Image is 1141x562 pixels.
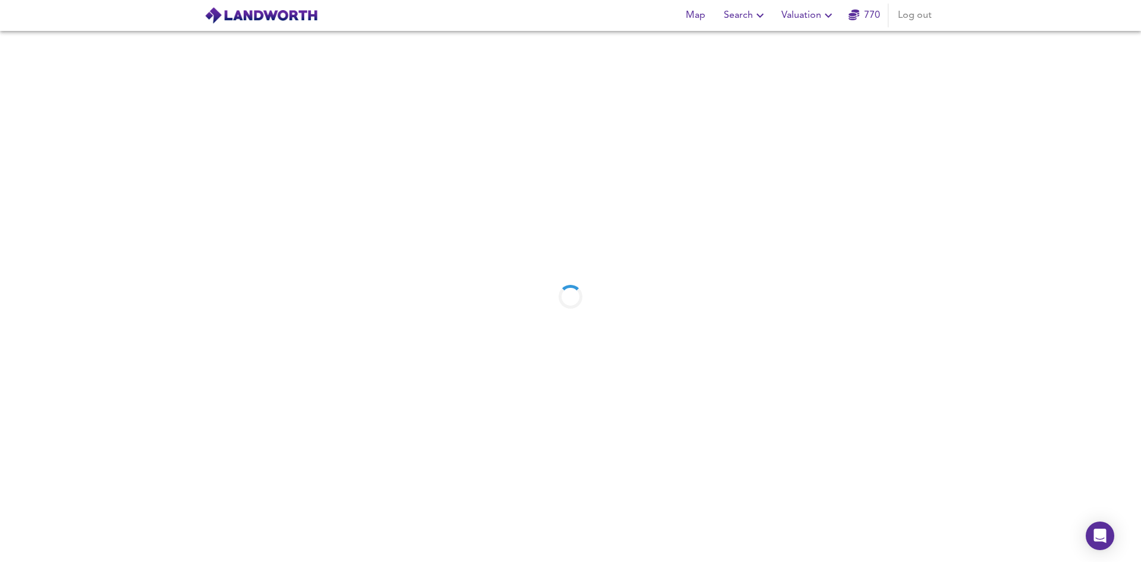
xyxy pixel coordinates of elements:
[676,4,714,27] button: Map
[898,7,932,24] span: Log out
[724,7,767,24] span: Search
[845,4,883,27] button: 770
[1086,522,1114,550] div: Open Intercom Messenger
[893,4,937,27] button: Log out
[781,7,836,24] span: Valuation
[204,7,318,24] img: logo
[849,7,880,24] a: 770
[681,7,710,24] span: Map
[777,4,840,27] button: Valuation
[719,4,772,27] button: Search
